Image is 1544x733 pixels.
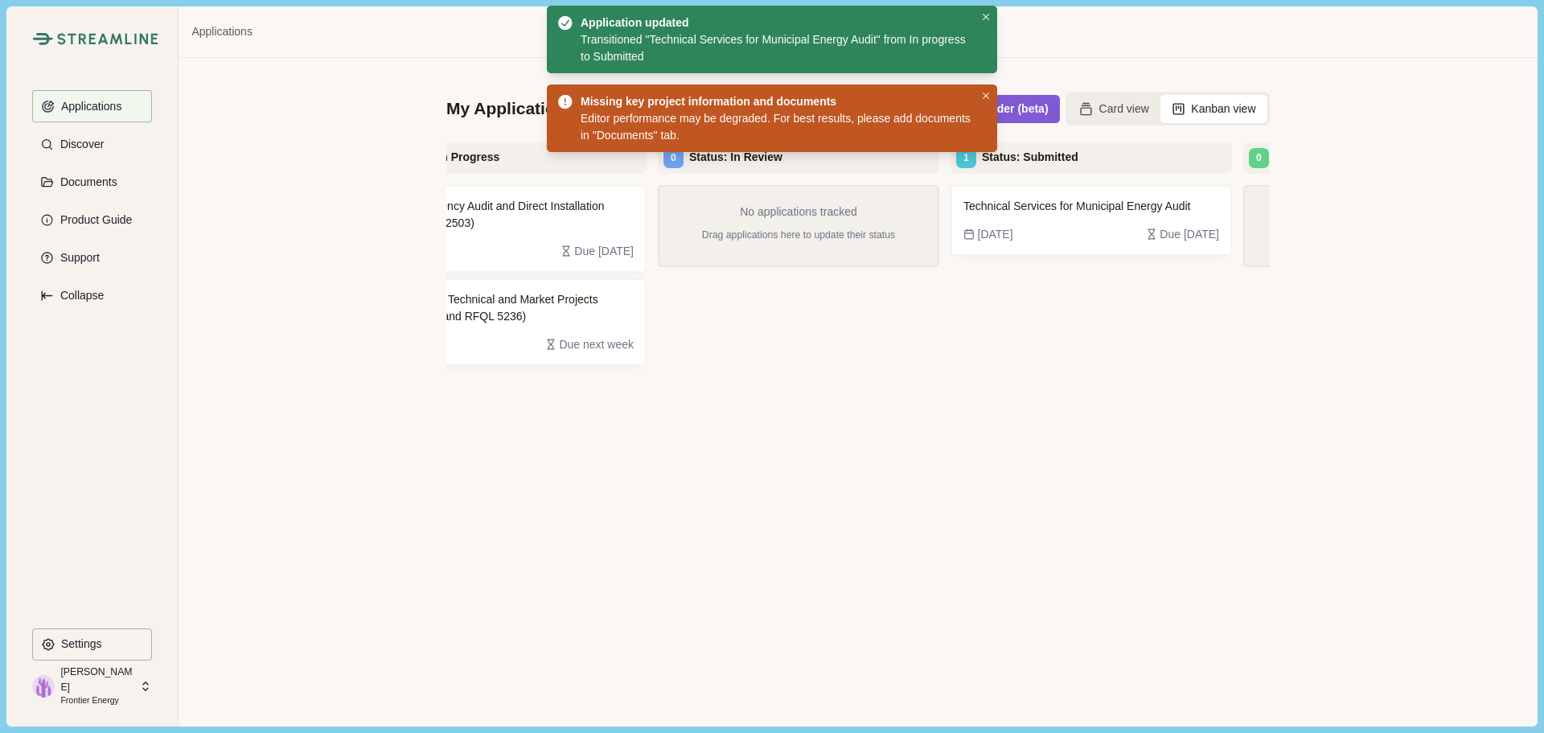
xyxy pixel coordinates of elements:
[32,241,152,274] button: Support
[663,148,684,168] div: 0
[57,33,158,45] img: Streamline Climate Logo
[32,90,152,122] button: Applications
[191,23,253,40] a: Applications
[60,665,134,694] p: [PERSON_NAME]
[446,97,575,120] div: My Applications
[1265,223,1503,249] p: Drag applications here to update their status
[1243,142,1525,174] div: Status: Awarded
[963,198,1219,243] a: Technical Services for Municipal Energy Audit[DATE]Due [DATE]
[55,637,102,651] p: Settings
[978,9,995,26] button: Close
[581,93,969,110] div: Missing key project information and documents
[55,138,104,151] p: Discover
[32,628,152,661] button: Settings
[581,110,975,144] div: Editor performance may be degraded. For best results, please add documents in "Documents" tab.
[55,251,100,265] p: Support
[574,243,634,260] span: Due [DATE]
[937,95,1059,123] button: Shredder (beta)
[378,291,634,325] span: Supply Chain Technical and Market Projects (RFQL 4902 and RFQL 5236)
[32,628,152,666] a: Settings
[365,278,647,366] div: Supply Chain Technical and Market Projects (RFQL 4902 and RFQL 5236)[DATE]Due next week
[978,88,995,105] button: Close
[658,142,939,174] div: Status: In Review
[1249,148,1269,168] div: 0
[55,100,122,113] p: Applications
[378,198,634,232] span: Energy Efficiency Audit and Direct Installation Services (LR 2503)
[378,198,634,260] a: Energy Efficiency Audit and Direct Installation Services (LR 2503)[DATE]Due [DATE]
[32,32,52,45] img: Streamline Climate Logo
[581,14,969,31] div: Application updated
[951,142,1232,174] div: Status: Submitted
[951,185,1232,256] div: Technical Services for Municipal Energy Audit[DATE]Due [DATE]
[55,175,117,189] p: Documents
[365,142,647,174] div: Status: In Progress
[32,279,152,311] button: Expand
[55,289,104,303] p: Collapse
[1068,95,1160,123] button: Card view
[60,694,134,707] p: Frontier Energy
[32,166,152,198] button: Documents
[32,675,55,698] img: profile picture
[963,198,1190,215] span: Technical Services for Municipal Energy Audit
[32,204,152,236] button: Product Guide
[1160,95,1267,123] button: Kanban view
[559,336,634,353] span: Due next week
[32,128,152,160] button: Discover
[978,226,1013,243] span: [DATE]
[378,291,634,353] a: Supply Chain Technical and Market Projects (RFQL 4902 and RFQL 5236)[DATE]Due next week
[956,148,976,168] div: 1
[55,213,133,227] p: Product Guide
[365,185,647,273] div: Energy Efficiency Audit and Direct Installation Services (LR 2503)[DATE]Due [DATE]
[680,223,918,249] p: Drag applications here to update their status
[1160,226,1219,243] span: Due [DATE]
[32,32,152,45] a: Streamline Climate LogoStreamline Climate Logo
[581,31,975,65] div: Transitioned "Technical Services for Municipal Energy Audit" from In progress to Submitted
[740,204,857,220] p: No applications tracked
